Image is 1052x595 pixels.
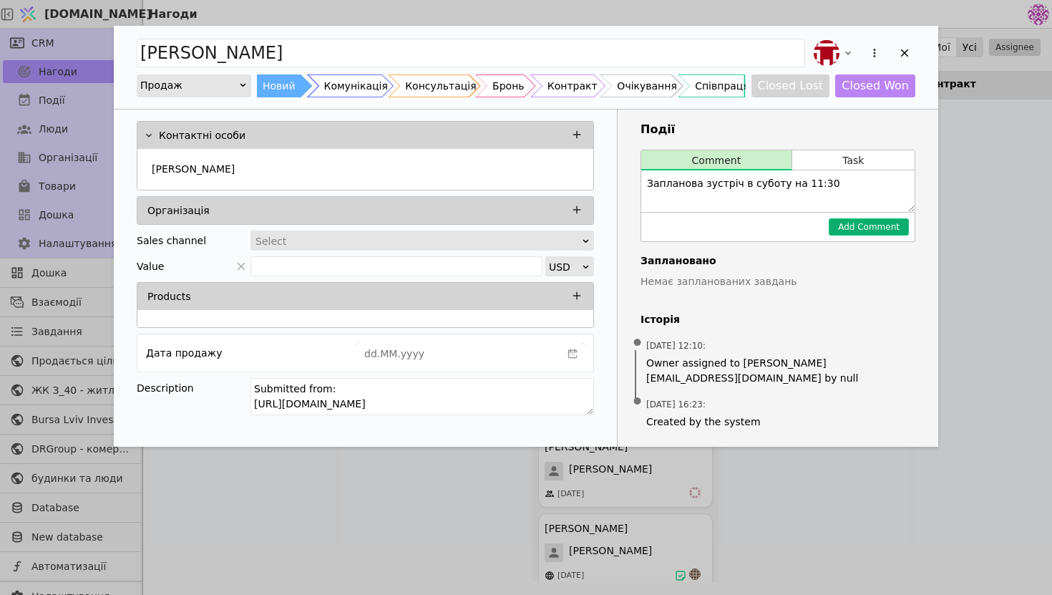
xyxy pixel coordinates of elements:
div: Description [137,378,250,398]
p: Products [147,289,190,304]
span: • [630,325,645,362]
div: Продаж [140,75,238,95]
input: dd.MM.yyyy [356,344,561,364]
button: Comment [641,150,792,170]
div: Співпраця [695,74,749,97]
div: Select [255,231,580,251]
div: Контракт [547,74,598,97]
p: [PERSON_NAME] [152,162,235,177]
p: Контактні особи [159,128,245,143]
div: Очікування [617,74,676,97]
div: Add Opportunity [114,26,938,447]
h3: Події [641,121,915,138]
span: Owner assigned to [PERSON_NAME][EMAIL_ADDRESS][DOMAIN_NAME] by null [646,356,910,386]
span: [DATE] 12:10 : [646,339,706,352]
p: Немає запланованих завдань [641,274,915,289]
button: Closed Won [835,74,915,97]
div: Новий [263,74,296,97]
div: USD [549,257,581,277]
h4: Історія [641,312,915,327]
button: Task [792,150,915,170]
div: Комунікація [324,74,388,97]
span: Created by the system [646,415,910,430]
div: Бронь [492,74,524,97]
span: Value [137,256,164,276]
span: • [630,384,645,420]
span: [DATE] 16:23 : [646,398,706,411]
h4: Заплановано [641,253,915,269]
div: Sales channel [137,231,206,251]
button: Closed Lost [751,74,830,97]
img: bo [814,40,839,66]
svg: calender simple [568,349,578,359]
p: Організація [147,203,210,218]
button: Add Comment [829,218,909,236]
textarea: Запланова зустріч в суботу на 11:30 [641,170,915,212]
div: Консультація [405,74,476,97]
div: Дата продажу [146,343,222,363]
textarea: Submitted from: [URL][DOMAIN_NAME] [250,378,594,415]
